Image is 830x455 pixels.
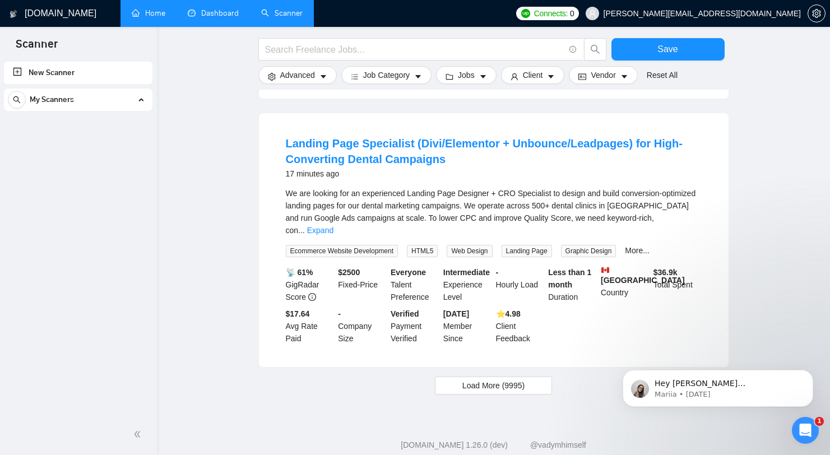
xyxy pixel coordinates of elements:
[13,62,143,84] a: New Scanner
[336,266,388,303] div: Fixed-Price
[286,187,702,236] div: We are looking for an experienced Landing Page Designer + CRO Specialist to design and build conv...
[8,91,26,109] button: search
[286,189,696,235] span: We are looking for an experienced Landing Page Designer + CRO Specialist to design and build conv...
[561,245,616,257] span: Graphic Design
[7,36,67,59] span: Scanner
[407,245,438,257] span: HTML5
[601,266,685,285] b: [GEOGRAPHIC_DATA]
[388,266,441,303] div: Talent Preference
[502,245,552,257] span: Landing Page
[523,69,543,81] span: Client
[494,266,546,303] div: Hourly Load
[284,308,336,345] div: Avg Rate Paid
[132,8,165,18] a: homeHome
[338,309,341,318] b: -
[546,266,599,303] div: Duration
[808,4,826,22] button: setting
[446,72,453,81] span: folder
[363,69,410,81] span: Job Category
[284,266,336,303] div: GigRadar Score
[815,417,824,426] span: 1
[265,43,564,57] input: Search Freelance Jobs...
[338,268,360,277] b: $ 2500
[496,268,499,277] b: -
[388,308,441,345] div: Payment Verified
[441,266,494,303] div: Experience Level
[280,69,315,81] span: Advanced
[188,8,239,18] a: dashboardDashboard
[133,429,145,440] span: double-left
[441,308,494,345] div: Member Since
[307,226,333,235] a: Expand
[286,268,313,277] b: 📡 61%
[479,72,487,81] span: caret-down
[286,137,683,165] a: Landing Page Specialist (Divi/Elementor + Unbounce/Leadpages) for High-Converting Dental Campaigns
[569,46,577,53] span: info-circle
[578,72,586,81] span: idcard
[494,308,546,345] div: Client Feedback
[462,379,525,392] span: Load More (9995)
[808,9,826,18] a: setting
[601,266,609,274] img: 🇨🇦
[286,167,702,180] div: 17 minutes ago
[569,66,637,84] button: idcardVendorcaret-down
[458,69,475,81] span: Jobs
[611,38,725,61] button: Save
[657,42,678,56] span: Save
[647,69,678,81] a: Reset All
[443,268,490,277] b: Intermediate
[308,293,316,301] span: info-circle
[319,72,327,81] span: caret-down
[435,377,552,394] button: Load More (9995)
[10,5,17,23] img: logo
[341,66,432,84] button: barsJob Categorycaret-down
[496,309,521,318] b: ⭐️ 4.98
[401,440,508,449] a: [DOMAIN_NAME] 1.26.0 (dev)
[591,69,615,81] span: Vendor
[548,268,591,289] b: Less than 1 month
[620,72,628,81] span: caret-down
[511,72,518,81] span: user
[570,7,574,20] span: 0
[391,268,426,277] b: Everyone
[286,245,398,257] span: Ecommerce Website Development
[336,308,388,345] div: Company Size
[8,96,25,104] span: search
[351,72,359,81] span: bars
[534,7,568,20] span: Connects:
[651,266,704,303] div: Total Spent
[391,309,419,318] b: Verified
[286,309,310,318] b: $17.64
[521,9,530,18] img: upwork-logo.png
[625,246,650,255] a: More...
[268,72,276,81] span: setting
[547,72,555,81] span: caret-down
[414,72,422,81] span: caret-down
[585,44,606,54] span: search
[258,66,337,84] button: settingAdvancedcaret-down
[501,66,565,84] button: userClientcaret-down
[606,346,830,425] iframe: Intercom notifications message
[443,309,469,318] b: [DATE]
[4,89,152,115] li: My Scanners
[447,245,492,257] span: Web Design
[261,8,303,18] a: searchScanner
[653,268,678,277] b: $ 36.9k
[30,89,74,111] span: My Scanners
[588,10,596,17] span: user
[808,9,825,18] span: setting
[530,440,586,449] a: @vadymhimself
[4,62,152,84] li: New Scanner
[436,66,497,84] button: folderJobscaret-down
[298,226,305,235] span: ...
[599,266,651,303] div: Country
[792,417,819,444] iframe: Intercom live chat
[584,38,606,61] button: search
